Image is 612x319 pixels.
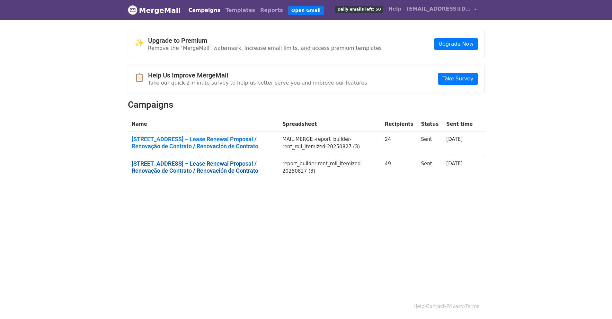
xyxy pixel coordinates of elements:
[404,3,479,18] a: [EMAIL_ADDRESS][DOMAIN_NAME]
[446,161,463,167] a: [DATE]
[132,136,275,150] a: [STREET_ADDRESS] – Lease Renewal Proposal / Renovação de Contrato / Renovación de Contrato
[335,6,383,13] span: Daily emails left: 50
[434,38,477,50] a: Upgrade Now
[223,4,258,17] a: Templates
[128,4,181,17] a: MergeMail
[333,3,386,15] a: Daily emails left: 50
[446,304,464,309] a: Privacy
[417,132,442,156] td: Sent
[148,71,367,79] h4: Help Us Improve MergeMail
[258,4,286,17] a: Reports
[279,132,381,156] td: MAIL MERGE -report_builder-rent_roll_itemized-20250827 (3)
[446,136,463,142] a: [DATE]
[135,73,148,82] span: 📋
[148,37,382,44] h4: Upgrade to Premium
[417,156,442,181] td: Sent
[186,4,223,17] a: Campaigns
[128,99,484,110] h2: Campaigns
[381,132,417,156] td: 24
[386,3,404,15] a: Help
[288,6,324,15] a: Open Gmail
[148,79,367,86] p: Take our quick 2-minute survey to help us better serve you and improve our features
[135,38,148,48] span: ✨
[407,5,471,13] span: [EMAIL_ADDRESS][DOMAIN_NAME]
[279,117,381,132] th: Spreadsheet
[381,117,417,132] th: Recipients
[381,156,417,181] td: 49
[279,156,381,181] td: report_builder-rent_roll_itemized-20250827 (3)
[413,304,424,309] a: Help
[426,304,445,309] a: Contact
[442,117,476,132] th: Sent time
[132,160,275,174] a: [STREET_ADDRESS] – Lease Renewal Proposal / Renovação de Contrato / Renovación de Contrato
[417,117,442,132] th: Status
[438,73,477,85] a: Take Survey
[580,288,612,319] iframe: Chat Widget
[465,304,479,309] a: Terms
[148,45,382,51] p: Remove the "MergeMail" watermark, increase email limits, and access premium templates
[128,5,137,15] img: MergeMail logo
[128,117,279,132] th: Name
